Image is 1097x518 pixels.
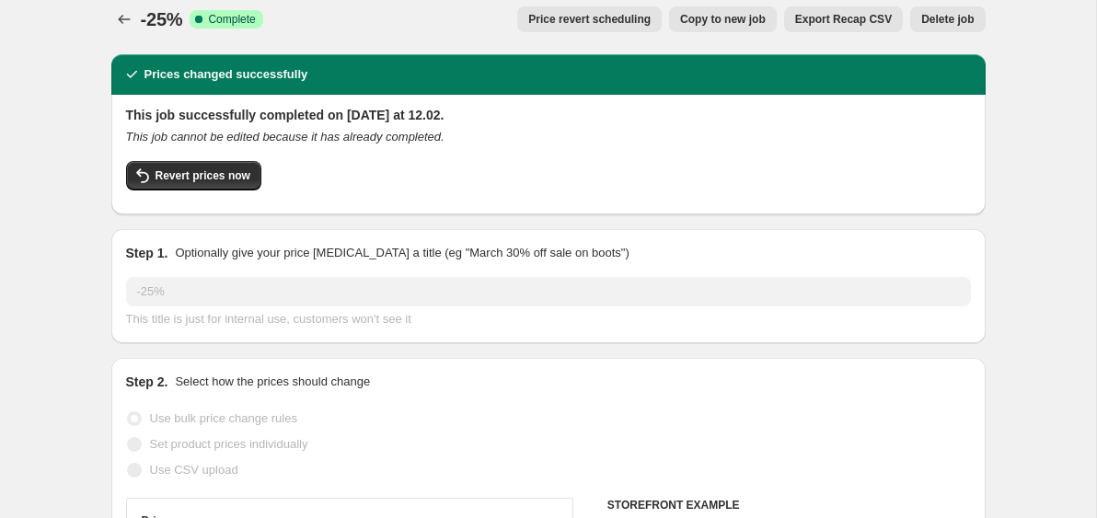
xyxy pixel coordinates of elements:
h6: STOREFRONT EXAMPLE [607,498,971,512]
span: Revert prices now [156,168,250,183]
span: Copy to new job [680,12,766,27]
input: 30% off holiday sale [126,277,971,306]
h2: Step 1. [126,244,168,262]
button: Export Recap CSV [784,6,903,32]
button: Price change jobs [111,6,137,32]
button: Price revert scheduling [517,6,662,32]
span: Price revert scheduling [528,12,651,27]
span: Export Recap CSV [795,12,892,27]
span: Use bulk price change rules [150,411,297,425]
span: -25% [141,9,183,29]
span: Use CSV upload [150,463,238,477]
button: Delete job [910,6,985,32]
button: Revert prices now [126,161,261,190]
h2: This job successfully completed on [DATE] at 12.02. [126,106,971,124]
p: Select how the prices should change [175,373,370,391]
i: This job cannot be edited because it has already completed. [126,130,445,144]
h2: Prices changed successfully [144,65,308,84]
span: This title is just for internal use, customers won't see it [126,312,411,326]
span: Set product prices individually [150,437,308,451]
span: Delete job [921,12,974,27]
span: Complete [208,12,255,27]
p: Optionally give your price [MEDICAL_DATA] a title (eg "March 30% off sale on boots") [175,244,629,262]
button: Copy to new job [669,6,777,32]
h2: Step 2. [126,373,168,391]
